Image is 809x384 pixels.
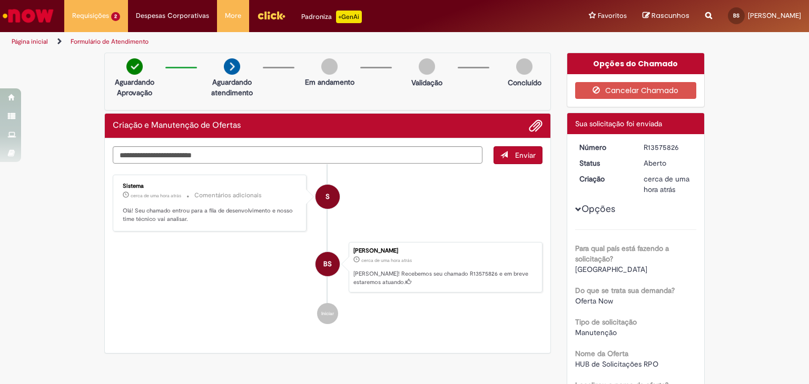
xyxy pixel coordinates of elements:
span: cerca de uma hora atrás [644,174,689,194]
span: HUB de Solicitações RPO [575,359,658,369]
img: img-circle-grey.png [516,58,532,75]
img: img-circle-grey.png [419,58,435,75]
span: S [325,184,330,209]
p: Aguardando Aprovação [109,77,160,98]
dt: Status [571,158,636,168]
span: BS [323,251,332,277]
img: ServiceNow [1,5,55,26]
b: Tipo de solicitação [575,317,637,327]
p: [PERSON_NAME]! Recebemos seu chamado R13575826 e em breve estaremos atuando. [353,270,537,286]
div: R13575826 [644,142,693,153]
span: Requisições [72,11,109,21]
span: [PERSON_NAME] [748,11,801,20]
span: cerca de uma hora atrás [361,257,412,264]
img: arrow-next.png [224,58,240,75]
dt: Criação [571,174,636,184]
li: Bianca Ferrari Dos Santos [113,242,542,292]
span: Despesas Corporativas [136,11,209,21]
button: Cancelar Chamado [575,82,697,99]
div: System [315,185,340,209]
a: Rascunhos [643,11,689,21]
div: Padroniza [301,11,362,23]
time: 29/09/2025 10:42:06 [361,257,412,264]
span: More [225,11,241,21]
span: Favoritos [598,11,627,21]
div: Opções do Chamado [567,53,705,74]
span: cerca de uma hora atrás [131,193,181,199]
span: 2 [111,12,120,21]
p: Validação [411,77,442,88]
p: Aguardando atendimento [206,77,258,98]
span: Enviar [515,150,536,160]
a: Página inicial [12,37,48,46]
img: check-circle-green.png [126,58,143,75]
span: Oferta Now [575,296,613,306]
a: Formulário de Atendimento [71,37,149,46]
div: Bianca Ferrari Dos Santos [315,252,340,276]
span: Sua solicitação foi enviada [575,119,662,128]
dt: Número [571,142,636,153]
p: +GenAi [336,11,362,23]
b: Do que se trata sua demanda? [575,286,675,295]
p: Olá! Seu chamado entrou para a fila de desenvolvimento e nosso time técnico vai analisar. [123,207,298,223]
div: 29/09/2025 10:42:06 [644,174,693,195]
span: Rascunhos [652,11,689,21]
img: click_logo_yellow_360x200.png [257,7,285,23]
span: [GEOGRAPHIC_DATA] [575,265,647,274]
small: Comentários adicionais [194,191,262,200]
button: Enviar [494,146,542,164]
h2: Criação e Manutenção de Ofertas Histórico de tíquete [113,121,241,130]
p: Concluído [508,77,541,88]
ul: Histórico de tíquete [113,164,542,335]
span: Manutenção [575,328,617,337]
time: 29/09/2025 10:42:06 [644,174,689,194]
span: BS [733,12,739,19]
button: Adicionar anexos [529,119,542,133]
ul: Trilhas de página [8,32,531,52]
div: Aberto [644,158,693,168]
img: img-circle-grey.png [321,58,338,75]
b: Nome da Oferta [575,349,628,358]
textarea: Digite sua mensagem aqui... [113,146,482,164]
div: Sistema [123,183,298,189]
div: [PERSON_NAME] [353,248,537,254]
p: Em andamento [305,77,354,87]
b: Para qual país está fazendo a solicitação? [575,244,669,264]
